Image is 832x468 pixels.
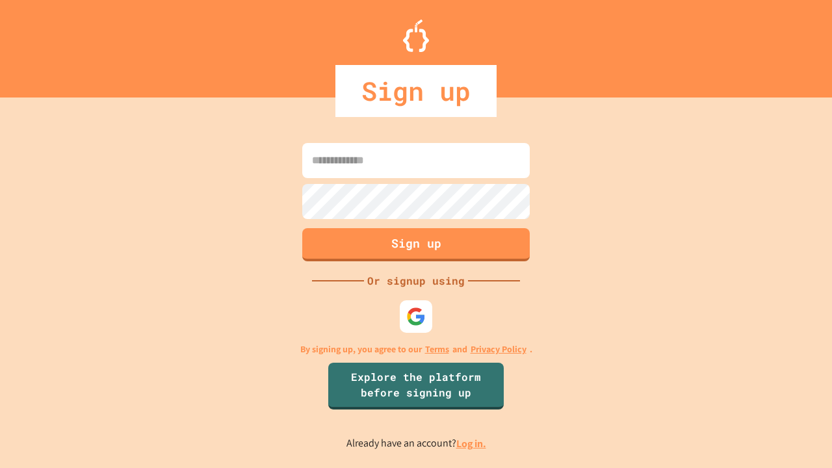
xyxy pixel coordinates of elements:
[328,363,504,409] a: Explore the platform before signing up
[456,437,486,450] a: Log in.
[471,343,526,356] a: Privacy Policy
[425,343,449,356] a: Terms
[403,19,429,52] img: Logo.svg
[335,65,497,117] div: Sign up
[300,343,532,356] p: By signing up, you agree to our and .
[346,435,486,452] p: Already have an account?
[302,228,530,261] button: Sign up
[364,273,468,289] div: Or signup using
[406,307,426,326] img: google-icon.svg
